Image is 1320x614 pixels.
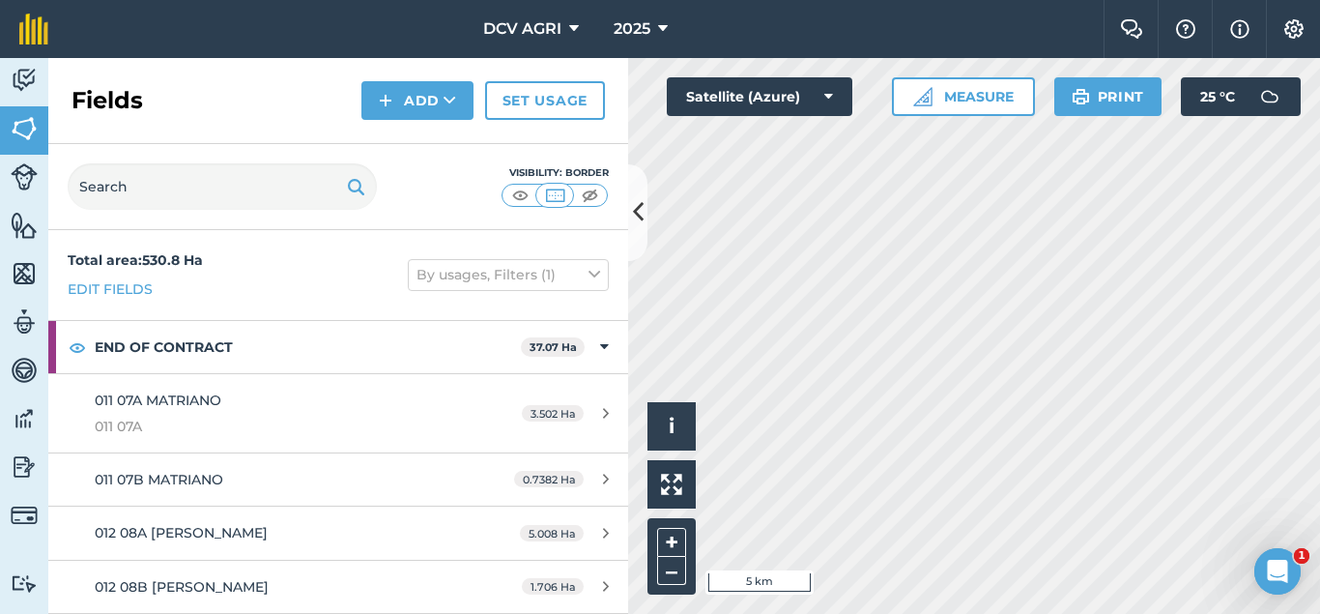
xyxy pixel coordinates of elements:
button: – [657,557,686,585]
img: Ruler icon [913,87,933,106]
img: svg+xml;base64,PD94bWwgdmVyc2lvbj0iMS4wIiBlbmNvZGluZz0idXRmLTgiPz4KPCEtLSBHZW5lcmF0b3I6IEFkb2JlIE... [11,66,38,95]
strong: Total area : 530.8 Ha [68,251,203,269]
img: svg+xml;base64,PD94bWwgdmVyc2lvbj0iMS4wIiBlbmNvZGluZz0idXRmLTgiPz4KPCEtLSBHZW5lcmF0b3I6IEFkb2JlIE... [11,502,38,529]
img: svg+xml;base64,PD94bWwgdmVyc2lvbj0iMS4wIiBlbmNvZGluZz0idXRmLTgiPz4KPCEtLSBHZW5lcmF0b3I6IEFkb2JlIE... [11,574,38,593]
img: svg+xml;base64,PHN2ZyB4bWxucz0iaHR0cDovL3d3dy53My5vcmcvMjAwMC9zdmciIHdpZHRoPSI1MCIgaGVpZ2h0PSI0MC... [578,186,602,205]
img: fieldmargin Logo [19,14,48,44]
img: svg+xml;base64,PHN2ZyB4bWxucz0iaHR0cDovL3d3dy53My5vcmcvMjAwMC9zdmciIHdpZHRoPSI1NiIgaGVpZ2h0PSI2MC... [11,114,38,143]
img: A cog icon [1282,19,1306,39]
span: 1 [1294,548,1309,564]
button: Measure [892,77,1035,116]
strong: 37.07 Ha [530,340,577,354]
img: svg+xml;base64,PHN2ZyB4bWxucz0iaHR0cDovL3d3dy53My5vcmcvMjAwMC9zdmciIHdpZHRoPSIxNCIgaGVpZ2h0PSIyNC... [379,89,392,112]
button: Add [361,81,473,120]
span: 3.502 Ha [522,405,584,422]
img: svg+xml;base64,PHN2ZyB4bWxucz0iaHR0cDovL3d3dy53My5vcmcvMjAwMC9zdmciIHdpZHRoPSIxOSIgaGVpZ2h0PSIyNC... [347,175,365,198]
img: Four arrows, one pointing top left, one top right, one bottom right and the last bottom left [661,474,682,495]
span: 011 07B MATRIANO [95,471,223,488]
div: END OF CONTRACT37.07 Ha [48,321,628,373]
a: Set usage [485,81,605,120]
button: Satellite (Azure) [667,77,852,116]
button: By usages, Filters (1) [408,259,609,290]
a: 012 08B [PERSON_NAME]1.706 Ha [48,561,628,613]
button: + [657,528,686,557]
a: 011 07A MATRIANO011 07A3.502 Ha [48,374,628,453]
img: svg+xml;base64,PHN2ZyB4bWxucz0iaHR0cDovL3d3dy53My5vcmcvMjAwMC9zdmciIHdpZHRoPSI1MCIgaGVpZ2h0PSI0MC... [543,186,567,205]
span: 25 ° C [1200,77,1235,116]
img: svg+xml;base64,PD94bWwgdmVyc2lvbj0iMS4wIiBlbmNvZGluZz0idXRmLTgiPz4KPCEtLSBHZW5lcmF0b3I6IEFkb2JlIE... [11,307,38,336]
img: svg+xml;base64,PD94bWwgdmVyc2lvbj0iMS4wIiBlbmNvZGluZz0idXRmLTgiPz4KPCEtLSBHZW5lcmF0b3I6IEFkb2JlIE... [11,163,38,190]
span: 011 07A [95,416,458,437]
span: 0.7382 Ha [514,471,584,487]
img: A question mark icon [1174,19,1197,39]
a: 011 07B MATRIANO0.7382 Ha [48,453,628,506]
img: Two speech bubbles overlapping with the left bubble in the forefront [1120,19,1143,39]
div: Visibility: Border [501,165,609,181]
img: svg+xml;base64,PHN2ZyB4bWxucz0iaHR0cDovL3d3dy53My5vcmcvMjAwMC9zdmciIHdpZHRoPSI1NiIgaGVpZ2h0PSI2MC... [11,259,38,288]
strong: END OF CONTRACT [95,321,521,373]
span: i [669,414,674,438]
img: svg+xml;base64,PD94bWwgdmVyc2lvbj0iMS4wIiBlbmNvZGluZz0idXRmLTgiPz4KPCEtLSBHZW5lcmF0b3I6IEFkb2JlIE... [1250,77,1289,116]
a: Edit fields [68,278,153,300]
span: 011 07A MATRIANO [95,392,221,409]
img: svg+xml;base64,PHN2ZyB4bWxucz0iaHR0cDovL3d3dy53My5vcmcvMjAwMC9zdmciIHdpZHRoPSI1MCIgaGVpZ2h0PSI0MC... [508,186,532,205]
span: 012 08B [PERSON_NAME] [95,578,269,596]
a: 012 08A [PERSON_NAME]5.008 Ha [48,507,628,559]
img: svg+xml;base64,PD94bWwgdmVyc2lvbj0iMS4wIiBlbmNvZGluZz0idXRmLTgiPz4KPCEtLSBHZW5lcmF0b3I6IEFkb2JlIE... [11,453,38,482]
span: 2025 [614,17,650,41]
iframe: Intercom live chat [1254,548,1301,595]
img: svg+xml;base64,PHN2ZyB4bWxucz0iaHR0cDovL3d3dy53My5vcmcvMjAwMC9zdmciIHdpZHRoPSIxNyIgaGVpZ2h0PSIxNy... [1230,17,1249,41]
img: svg+xml;base64,PHN2ZyB4bWxucz0iaHR0cDovL3d3dy53My5vcmcvMjAwMC9zdmciIHdpZHRoPSIxOSIgaGVpZ2h0PSIyNC... [1072,85,1090,108]
span: DCV AGRI [483,17,561,41]
span: 1.706 Ha [522,578,584,595]
input: Search [68,163,377,210]
button: i [647,402,696,451]
h2: Fields [72,85,143,116]
img: svg+xml;base64,PD94bWwgdmVyc2lvbj0iMS4wIiBlbmNvZGluZz0idXRmLTgiPz4KPCEtLSBHZW5lcmF0b3I6IEFkb2JlIE... [11,356,38,385]
span: 5.008 Ha [520,525,584,541]
img: svg+xml;base64,PHN2ZyB4bWxucz0iaHR0cDovL3d3dy53My5vcmcvMjAwMC9zdmciIHdpZHRoPSIxOCIgaGVpZ2h0PSIyNC... [69,336,86,359]
img: svg+xml;base64,PHN2ZyB4bWxucz0iaHR0cDovL3d3dy53My5vcmcvMjAwMC9zdmciIHdpZHRoPSI1NiIgaGVpZ2h0PSI2MC... [11,211,38,240]
button: Print [1054,77,1162,116]
span: 012 08A [PERSON_NAME] [95,524,268,541]
button: 25 °C [1181,77,1301,116]
img: svg+xml;base64,PD94bWwgdmVyc2lvbj0iMS4wIiBlbmNvZGluZz0idXRmLTgiPz4KPCEtLSBHZW5lcmF0b3I6IEFkb2JlIE... [11,404,38,433]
